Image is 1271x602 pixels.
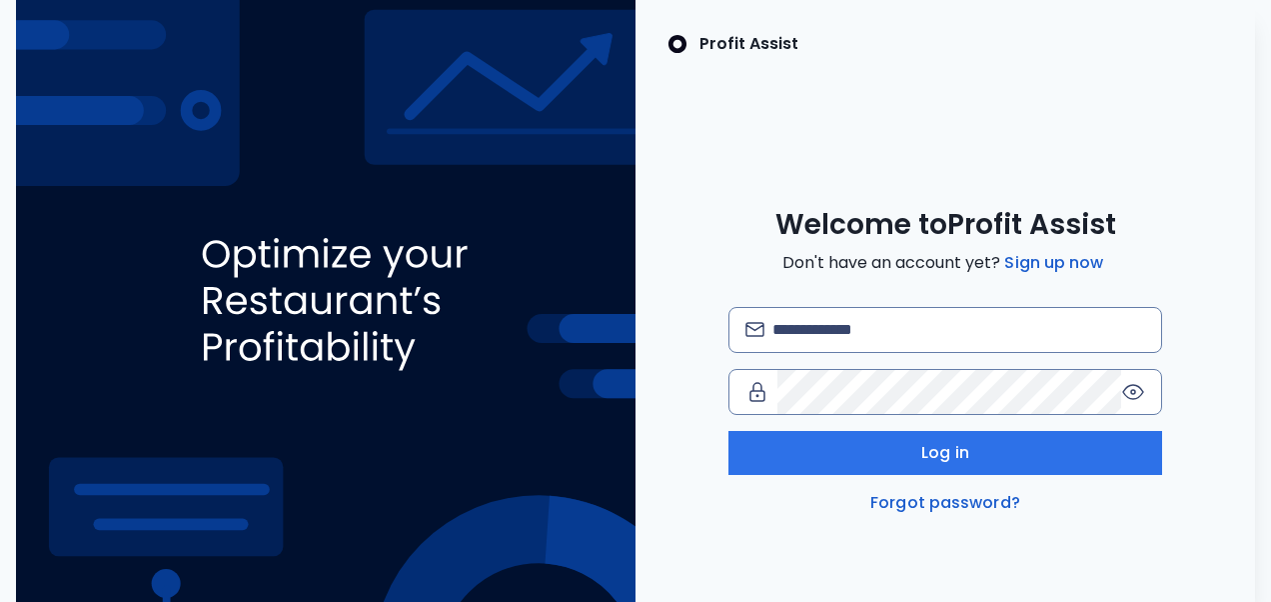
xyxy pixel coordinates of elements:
[921,441,969,465] span: Log in
[667,32,687,56] img: SpotOn Logo
[1000,251,1107,275] a: Sign up now
[728,431,1162,475] button: Log in
[775,207,1116,243] span: Welcome to Profit Assist
[745,322,764,337] img: email
[699,32,798,56] p: Profit Assist
[866,491,1024,515] a: Forgot password?
[782,251,1107,275] span: Don't have an account yet?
